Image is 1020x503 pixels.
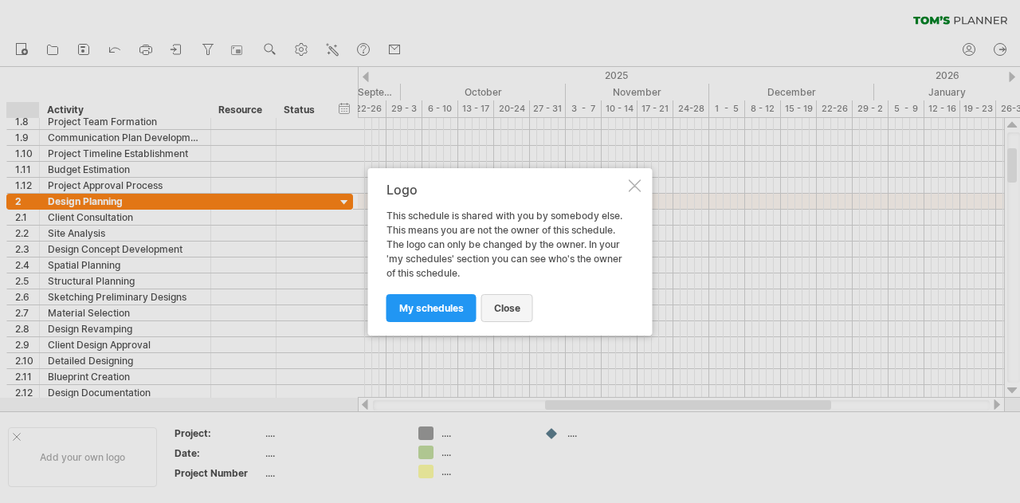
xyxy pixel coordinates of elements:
a: close [481,294,533,322]
a: my schedules [386,294,477,322]
span: my schedules [399,302,464,314]
div: Logo [386,183,626,197]
div: This schedule is shared with you by somebody else. This means you are not the owner of this sched... [386,183,626,321]
span: close [494,302,520,314]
